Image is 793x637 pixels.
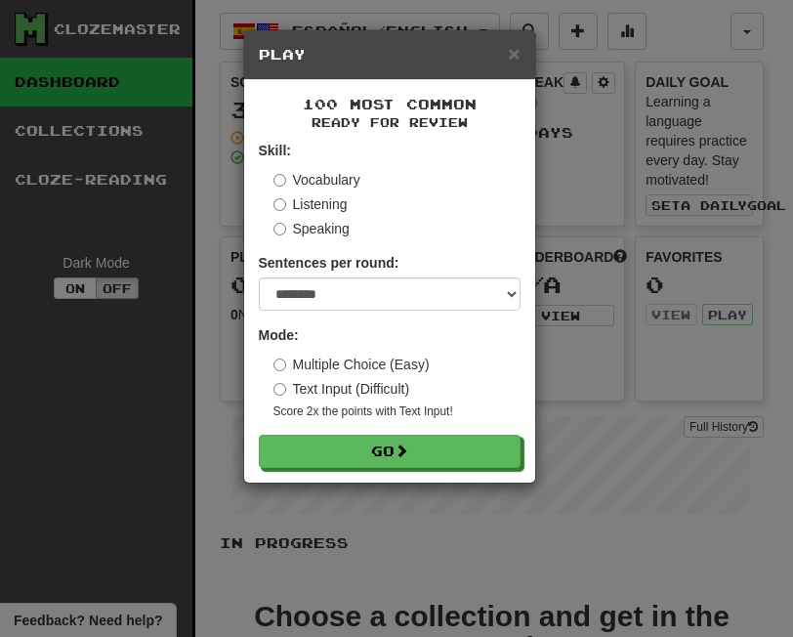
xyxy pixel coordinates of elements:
label: Speaking [273,219,350,238]
label: Vocabulary [273,170,360,190]
label: Listening [273,194,348,214]
input: Multiple Choice (Easy) [273,359,286,371]
label: Sentences per round: [259,253,399,273]
input: Vocabulary [273,174,286,187]
strong: Skill: [259,143,291,158]
strong: Mode: [259,327,299,343]
label: Multiple Choice (Easy) [273,355,430,374]
span: × [508,42,520,64]
button: Close [508,43,520,64]
small: Ready for Review [259,114,521,131]
input: Text Input (Difficult) [273,383,286,396]
label: Text Input (Difficult) [273,379,410,399]
button: Go [259,435,521,468]
h5: Play [259,45,521,64]
span: 100 Most Common [303,96,477,112]
small: Score 2x the points with Text Input ! [273,403,521,420]
input: Listening [273,198,286,211]
input: Speaking [273,223,286,235]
